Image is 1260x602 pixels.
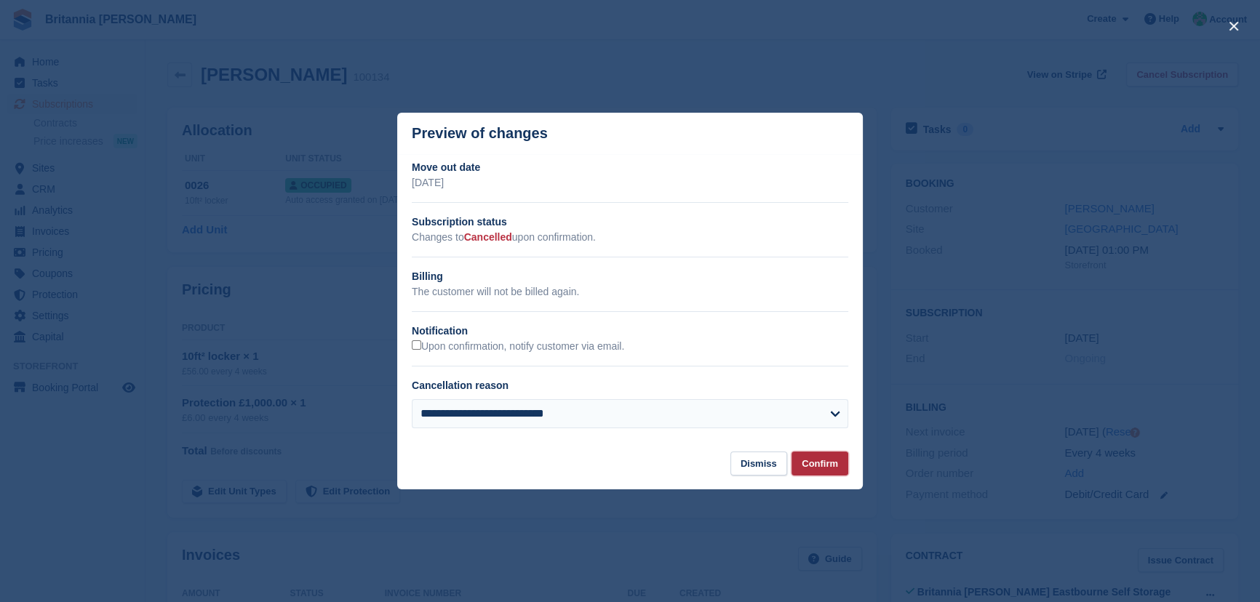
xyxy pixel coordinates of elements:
label: Cancellation reason [412,380,509,391]
label: Upon confirmation, notify customer via email. [412,340,624,353]
button: Confirm [792,451,848,475]
input: Upon confirmation, notify customer via email. [412,340,421,350]
h2: Billing [412,269,848,284]
p: The customer will not be billed again. [412,284,848,300]
button: close [1222,15,1245,38]
p: Preview of changes [412,125,548,142]
h2: Move out date [412,160,848,175]
h2: Subscription status [412,214,848,230]
span: Cancelled [464,231,512,243]
p: Changes to upon confirmation. [412,230,848,245]
h2: Notification [412,324,848,339]
button: Dismiss [730,451,787,475]
p: [DATE] [412,175,848,190]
